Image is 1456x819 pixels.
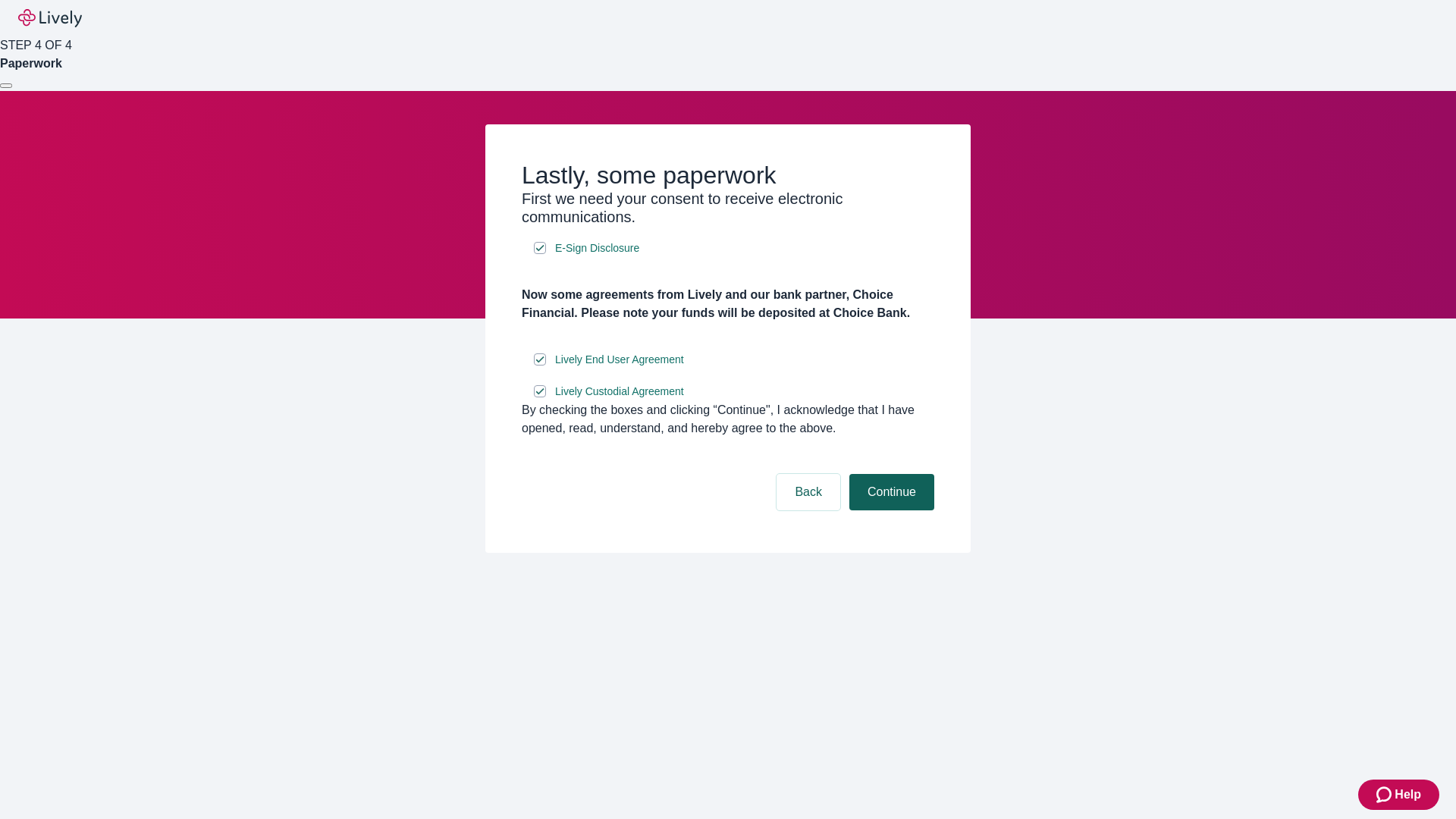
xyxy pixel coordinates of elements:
span: Help [1395,786,1421,804]
h3: First we need your consent to receive electronic communications. [522,190,934,226]
img: Lively [18,9,82,27]
div: By checking the boxes and clicking “Continue", I acknowledge that I have opened, read, understand... [522,401,934,438]
a: e-sign disclosure document [552,382,687,401]
span: E-Sign Disclosure [555,240,639,256]
h4: Now some agreements from Lively and our bank partner, Choice Financial. Please note your funds wi... [522,286,934,322]
a: e-sign disclosure document [552,350,687,369]
h2: Lastly, some paperwork [522,161,934,190]
span: Lively End User Agreement [555,352,684,368]
svg: Zendesk support icon [1376,786,1395,804]
button: Back [777,474,840,510]
button: Zendesk support iconHelp [1358,780,1439,810]
a: e-sign disclosure document [552,239,642,258]
button: Continue [849,474,934,510]
span: Lively Custodial Agreement [555,384,684,400]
